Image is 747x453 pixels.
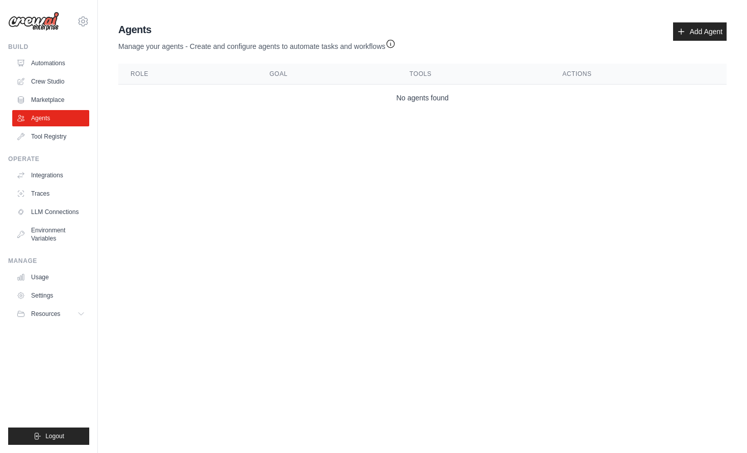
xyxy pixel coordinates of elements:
[118,64,257,85] th: Role
[397,64,550,85] th: Tools
[12,306,89,322] button: Resources
[8,257,89,265] div: Manage
[12,110,89,126] a: Agents
[12,287,89,304] a: Settings
[45,432,64,440] span: Logout
[550,64,727,85] th: Actions
[8,428,89,445] button: Logout
[673,22,727,41] a: Add Agent
[118,85,727,112] td: No agents found
[12,128,89,145] a: Tool Registry
[8,155,89,163] div: Operate
[8,43,89,51] div: Build
[12,204,89,220] a: LLM Connections
[12,73,89,90] a: Crew Studio
[8,12,59,31] img: Logo
[12,92,89,108] a: Marketplace
[257,64,397,85] th: Goal
[31,310,60,318] span: Resources
[118,37,396,51] p: Manage your agents - Create and configure agents to automate tasks and workflows
[12,269,89,285] a: Usage
[12,167,89,183] a: Integrations
[12,55,89,71] a: Automations
[12,185,89,202] a: Traces
[12,222,89,247] a: Environment Variables
[118,22,396,37] h2: Agents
